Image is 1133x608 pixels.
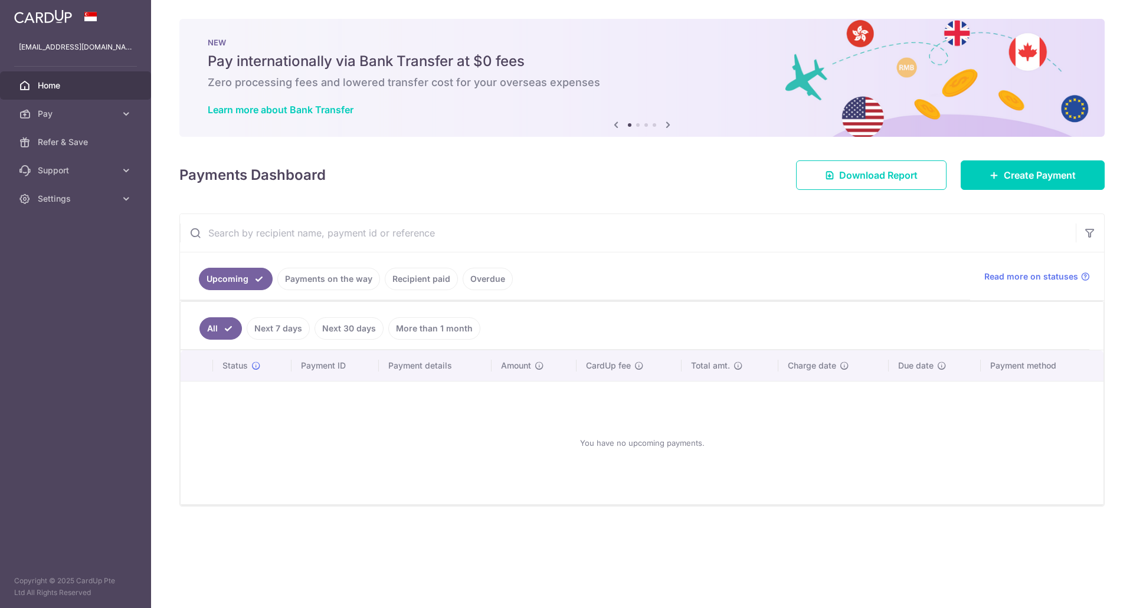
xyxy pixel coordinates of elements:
[19,41,132,53] p: [EMAIL_ADDRESS][DOMAIN_NAME]
[788,360,836,372] span: Charge date
[199,268,273,290] a: Upcoming
[208,75,1076,90] h6: Zero processing fees and lowered transfer cost for your overseas expenses
[379,350,492,381] th: Payment details
[179,19,1105,137] img: Bank transfer banner
[839,168,918,182] span: Download Report
[898,360,934,372] span: Due date
[208,52,1076,71] h5: Pay internationally via Bank Transfer at $0 fees
[586,360,631,372] span: CardUp fee
[180,214,1076,252] input: Search by recipient name, payment id or reference
[1004,168,1076,182] span: Create Payment
[796,160,947,190] a: Download Report
[388,317,480,340] a: More than 1 month
[222,360,248,372] span: Status
[38,165,116,176] span: Support
[38,193,116,205] span: Settings
[38,80,116,91] span: Home
[315,317,384,340] a: Next 30 days
[38,136,116,148] span: Refer & Save
[247,317,310,340] a: Next 7 days
[292,350,379,381] th: Payment ID
[208,104,353,116] a: Learn more about Bank Transfer
[385,268,458,290] a: Recipient paid
[195,391,1089,495] div: You have no upcoming payments.
[984,271,1090,282] a: Read more on statuses
[14,9,72,24] img: CardUp
[981,350,1103,381] th: Payment method
[984,271,1078,282] span: Read more on statuses
[38,108,116,120] span: Pay
[961,160,1105,190] a: Create Payment
[463,268,513,290] a: Overdue
[208,38,1076,47] p: NEW
[277,268,380,290] a: Payments on the way
[501,360,531,372] span: Amount
[179,165,326,186] h4: Payments Dashboard
[691,360,730,372] span: Total amt.
[199,317,242,340] a: All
